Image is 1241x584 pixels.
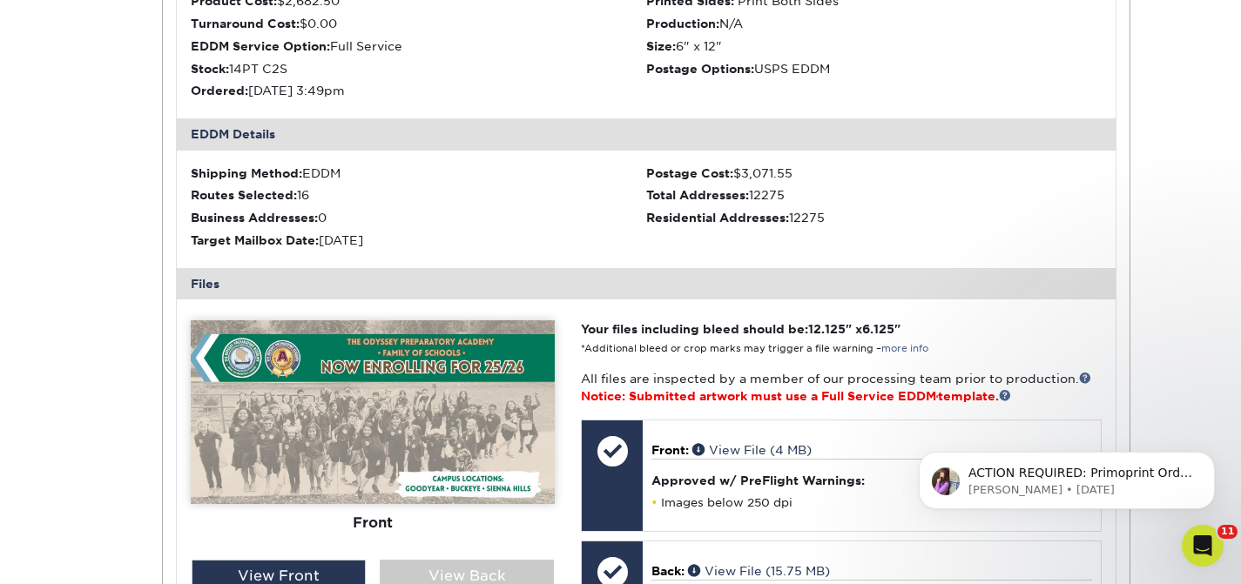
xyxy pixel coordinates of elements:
[893,415,1241,537] iframe: Intercom notifications message
[808,322,846,336] span: 12.125
[646,209,1102,226] div: 12275
[646,166,733,180] strong: Postage Cost:
[191,211,318,225] strong: Business Addresses:
[191,60,646,77] li: 14PT C2S
[191,39,330,53] strong: EDDM Service Option:
[191,233,319,247] strong: Target Mailbox Date:
[688,564,830,578] a: View File (15.75 MB)
[646,37,1102,55] li: 6" x 12"
[191,188,297,202] strong: Routes Selected:
[862,322,894,336] span: 6.125
[646,15,1102,32] li: N/A
[936,394,938,399] span: ®
[191,62,229,76] strong: Stock:
[76,50,300,497] span: ACTION REQUIRED: Primoprint Order 25918-34953-11923 Thank you for placing your print order with P...
[191,84,248,97] strong: Ordered:
[1217,525,1238,539] span: 11
[191,232,646,249] div: [DATE]
[651,473,1091,487] h4: Approved w/ PreFlight Warnings:
[651,443,689,457] span: Front:
[646,211,789,225] strong: Residential Addresses:
[191,17,300,30] strong: Turnaround Cost:
[881,343,928,354] a: more info
[651,564,685,578] span: Back:
[1182,525,1224,567] iframe: Intercom live chat
[692,443,812,457] a: View File (4 MB)
[646,188,749,202] strong: Total Addresses:
[191,15,646,32] li: $0.00
[191,186,646,204] div: 16
[191,82,646,99] li: [DATE] 3:49pm
[191,164,646,182] div: EDDM
[581,343,928,354] small: *Additional bleed or crop marks may trigger a file warning –
[76,67,300,83] p: Message from Erica, sent 2d ago
[581,370,1101,406] p: All files are inspected by a member of our processing team prior to production.
[581,322,900,336] strong: Your files including bleed should be: " x "
[646,39,676,53] strong: Size:
[646,62,754,76] strong: Postage Options:
[581,389,1011,403] span: Notice: Submitted artwork must use a Full Service EDDM template.
[646,60,1102,77] li: USPS EDDM
[191,504,555,542] div: Front
[651,495,1091,510] li: Images below 250 dpi
[177,118,1116,150] div: EDDM Details
[191,166,302,180] strong: Shipping Method:
[191,209,646,226] div: 0
[191,37,646,55] li: Full Service
[177,268,1116,299] div: Files
[646,17,719,30] strong: Production:
[646,186,1102,204] div: 12275
[646,164,1102,182] div: $3,071.55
